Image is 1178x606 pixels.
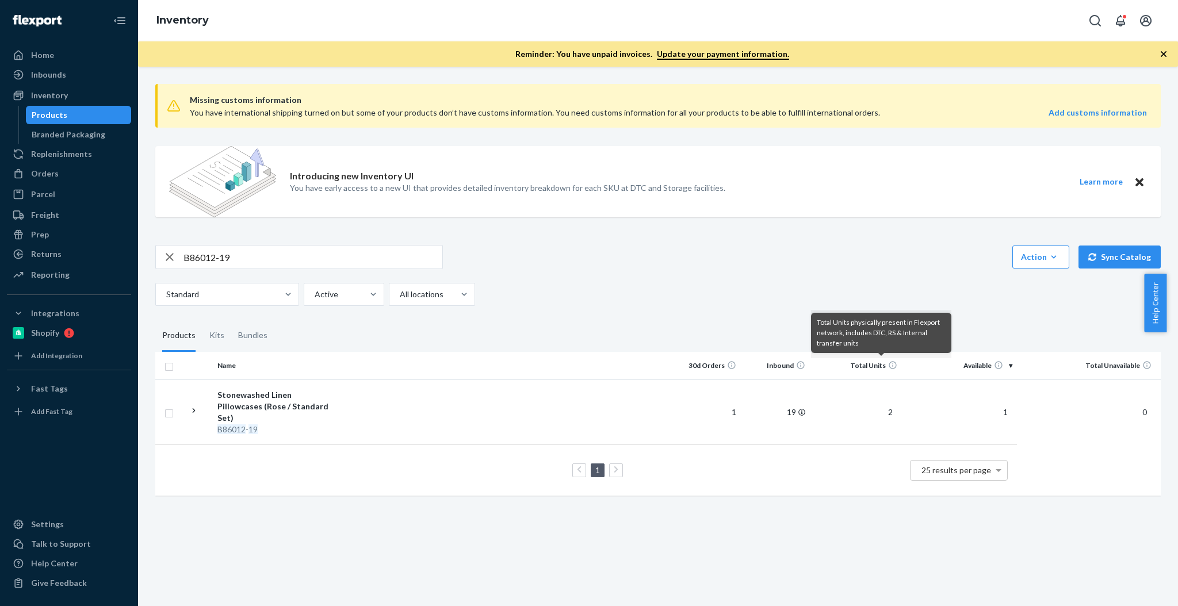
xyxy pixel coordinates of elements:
[1017,352,1161,379] th: Total Unavailable
[217,424,246,434] em: B86012
[190,107,955,118] div: You have international shipping turned on but some of your products don’t have customs informatio...
[31,269,70,281] div: Reporting
[13,15,62,26] img: Flexport logo
[7,515,131,534] a: Settings
[7,535,131,553] button: Talk to Support
[217,424,338,435] div: -
[902,352,1017,379] th: Available
[1012,246,1069,269] button: Action
[7,574,131,592] button: Give Feedback
[7,206,131,224] a: Freight
[31,308,79,319] div: Integrations
[672,352,741,379] th: 30d Orders
[1072,175,1130,189] button: Learn more
[1021,251,1061,263] div: Action
[31,90,68,101] div: Inventory
[7,145,131,163] a: Replenishments
[32,109,67,121] div: Products
[31,327,59,339] div: Shopify
[213,352,342,379] th: Name
[1078,246,1161,269] button: Sync Catalog
[31,69,66,80] div: Inbounds
[7,185,131,204] a: Parcel
[108,9,131,32] button: Close Navigation
[515,48,789,60] p: Reminder: You have unpaid invoices.
[31,168,59,179] div: Orders
[31,351,82,360] div: Add Integration
[31,558,78,569] div: Help Center
[31,406,72,416] div: Add Fast Tag
[31,577,87,589] div: Give Feedback
[1138,407,1152,417] span: 0
[7,324,131,342] a: Shopify
[31,383,68,394] div: Fast Tags
[31,248,62,260] div: Returns
[1084,9,1107,32] button: Open Search Box
[883,407,897,417] span: 2
[593,465,602,475] a: Page 1 is your current page
[31,148,92,160] div: Replenishments
[31,519,64,530] div: Settings
[31,229,49,240] div: Prep
[7,46,131,64] a: Home
[32,129,105,140] div: Branded Packaging
[999,407,1012,417] span: 1
[238,320,267,352] div: Bundles
[209,320,224,352] div: Kits
[162,320,196,352] div: Products
[1134,9,1157,32] button: Open account menu
[1144,274,1166,332] button: Help Center
[156,14,209,26] a: Inventory
[741,379,810,444] td: 19
[1049,108,1147,117] strong: Add customs information
[190,93,1147,107] span: Missing customs information
[817,317,946,348] div: Total Units physically present in Flexport network, includes DTC, RS & Internal transfer units
[26,106,132,124] a: Products
[147,4,218,37] ol: breadcrumbs
[7,304,131,323] button: Integrations
[169,146,276,217] img: new-reports-banner-icon.82668bd98b6a51aee86340f2a7b77ae3.png
[313,289,315,300] input: Active
[31,189,55,200] div: Parcel
[1132,175,1147,189] button: Close
[1105,572,1166,600] iframe: Opens a widget where you can chat to one of our agents
[7,66,131,84] a: Inbounds
[741,352,810,379] th: Inbound
[7,164,131,183] a: Orders
[7,86,131,105] a: Inventory
[7,245,131,263] a: Returns
[7,225,131,244] a: Prep
[1109,9,1132,32] button: Open notifications
[31,49,54,61] div: Home
[810,352,902,379] th: Total Units
[7,554,131,573] a: Help Center
[7,347,131,365] a: Add Integration
[183,246,442,269] input: Search inventory by name or sku
[165,289,166,300] input: Standard
[290,170,414,183] p: Introducing new Inventory UI
[921,465,991,475] span: 25 results per page
[26,125,132,144] a: Branded Packaging
[7,402,131,421] a: Add Fast Tag
[31,538,91,550] div: Talk to Support
[657,49,789,60] a: Update your payment information.
[31,209,59,221] div: Freight
[399,289,400,300] input: All locations
[672,379,741,444] td: 1
[248,424,258,434] em: 19
[290,182,725,194] p: You have early access to a new UI that provides detailed inventory breakdown for each SKU at DTC ...
[7,266,131,284] a: Reporting
[217,389,338,424] div: Stonewashed Linen Pillowcases (Rose / Standard Set)
[1049,107,1147,118] a: Add customs information
[7,379,131,398] button: Fast Tags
